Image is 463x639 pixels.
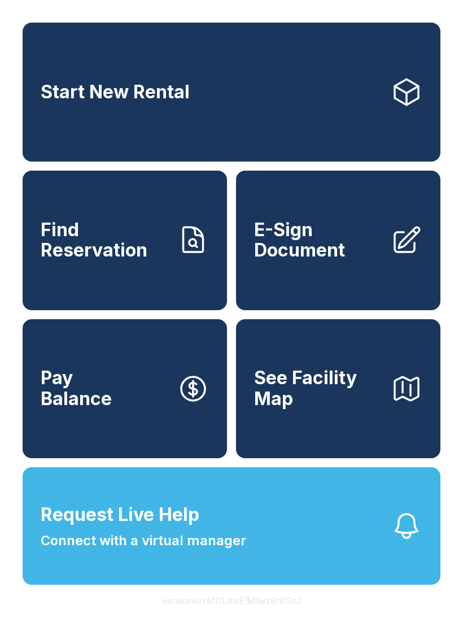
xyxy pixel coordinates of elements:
button: VersionkrrefDLawElMlwz8nfSsJ [152,585,311,616]
span: Find Reservation [41,220,168,261]
span: See Facility Map [254,368,382,409]
a: E-Sign Document [236,171,440,310]
span: Connect with a virtual manager [41,531,246,551]
span: Start New Rental [41,82,190,103]
span: E-Sign Document [254,220,382,261]
span: Request Live Help [41,501,199,528]
button: See Facility Map [236,319,440,458]
a: Find Reservation [23,171,227,310]
span: Pay Balance [41,368,112,409]
button: Request Live HelpConnect with a virtual manager [23,467,440,585]
button: PayBalance [23,319,227,458]
a: Start New Rental [23,23,440,162]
